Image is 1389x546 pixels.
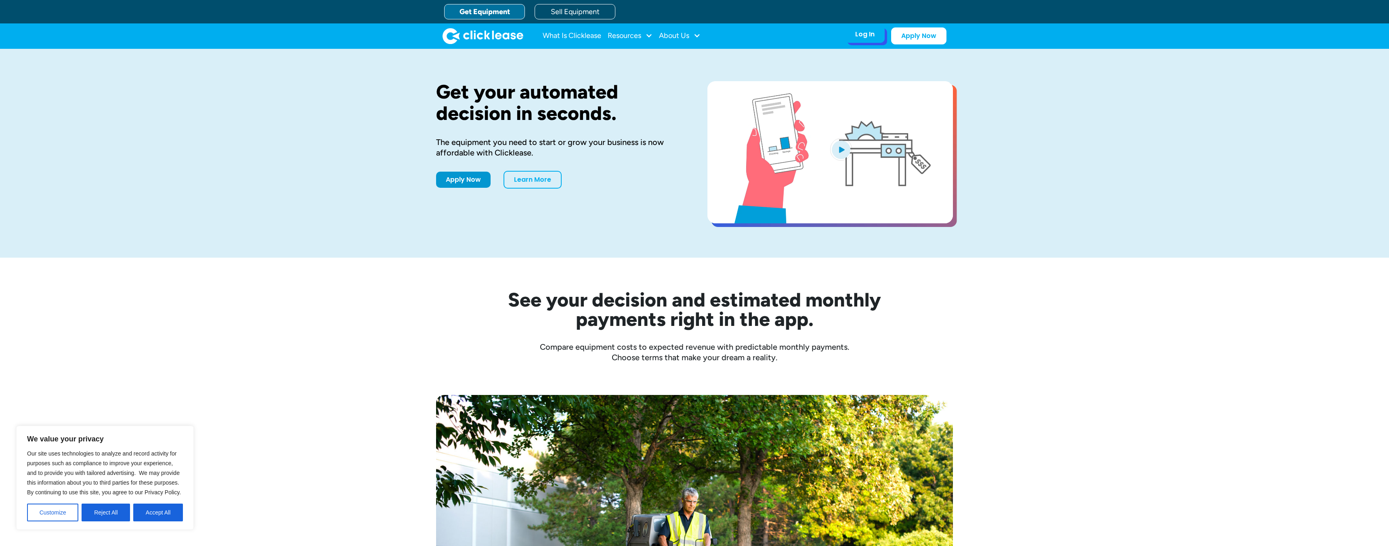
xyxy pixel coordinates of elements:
h1: Get your automated decision in seconds. [436,81,682,124]
a: Get Equipment [444,4,525,19]
div: Compare equipment costs to expected revenue with predictable monthly payments. Choose terms that ... [436,342,953,363]
span: Our site uses technologies to analyze and record activity for purposes such as compliance to impr... [27,450,181,496]
a: Sell Equipment [535,4,615,19]
a: Apply Now [436,172,491,188]
a: open lightbox [707,81,953,223]
h2: See your decision and estimated monthly payments right in the app. [468,290,921,329]
a: What Is Clicklease [543,28,601,44]
div: The equipment you need to start or grow your business is now affordable with Clicklease. [436,137,682,158]
img: Blue play button logo on a light blue circular background [830,138,852,161]
a: home [443,28,523,44]
div: Log In [855,30,875,38]
img: Clicklease logo [443,28,523,44]
button: Reject All [82,504,130,521]
p: We value your privacy [27,434,183,444]
div: Resources [608,28,653,44]
div: We value your privacy [16,426,194,530]
button: Accept All [133,504,183,521]
a: Learn More [504,171,562,189]
button: Customize [27,504,78,521]
div: About Us [659,28,701,44]
a: Apply Now [891,27,946,44]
